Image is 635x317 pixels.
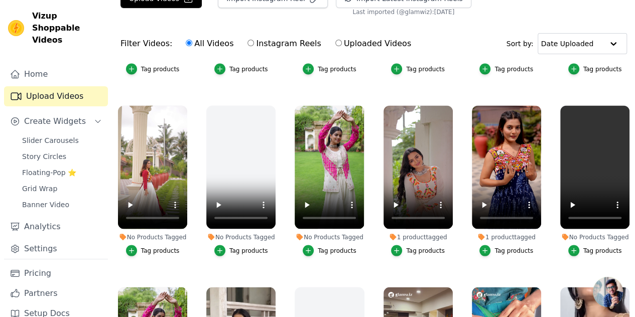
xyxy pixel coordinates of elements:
[32,10,104,46] span: Vizup Shoppable Videos
[318,246,356,254] div: Tag products
[583,246,622,254] div: Tag products
[391,63,445,74] button: Tag products
[16,198,108,212] a: Banner Video
[568,63,622,74] button: Tag products
[303,245,356,256] button: Tag products
[406,65,445,73] div: Tag products
[303,63,356,74] button: Tag products
[4,64,108,84] a: Home
[22,168,76,178] span: Floating-Pop ⭐
[593,277,623,307] div: Open chat
[214,245,268,256] button: Tag products
[568,245,622,256] button: Tag products
[247,40,254,46] input: Instagram Reels
[4,86,108,106] a: Upload Videos
[4,239,108,259] a: Settings
[118,233,187,241] div: No Products Tagged
[494,246,533,254] div: Tag products
[229,246,268,254] div: Tag products
[384,233,453,241] div: 1 product tagged
[141,65,180,73] div: Tag products
[22,184,57,194] span: Grid Wrap
[126,245,180,256] button: Tag products
[22,200,69,210] span: Banner Video
[186,40,192,46] input: All Videos
[560,233,629,241] div: No Products Tagged
[4,263,108,283] a: Pricing
[4,111,108,131] button: Create Widgets
[335,40,342,46] input: Uploaded Videos
[22,135,79,145] span: Slider Carousels
[8,20,24,36] img: Vizup
[295,233,364,241] div: No Products Tagged
[247,37,321,50] label: Instagram Reels
[141,246,180,254] div: Tag products
[506,33,627,54] div: Sort by:
[16,149,108,164] a: Story Circles
[335,37,412,50] label: Uploaded Videos
[16,133,108,147] a: Slider Carousels
[22,151,66,162] span: Story Circles
[206,233,276,241] div: No Products Tagged
[479,245,533,256] button: Tag products
[391,245,445,256] button: Tag products
[479,63,533,74] button: Tag products
[352,8,454,16] span: Last imported (@ glamwiz ): [DATE]
[185,37,234,50] label: All Videos
[4,217,108,237] a: Analytics
[24,115,86,127] span: Create Widgets
[583,65,622,73] div: Tag products
[4,283,108,303] a: Partners
[126,63,180,74] button: Tag products
[120,32,417,55] div: Filter Videos:
[494,65,533,73] div: Tag products
[318,65,356,73] div: Tag products
[16,166,108,180] a: Floating-Pop ⭐
[16,182,108,196] a: Grid Wrap
[229,65,268,73] div: Tag products
[406,246,445,254] div: Tag products
[472,233,541,241] div: 1 product tagged
[214,63,268,74] button: Tag products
